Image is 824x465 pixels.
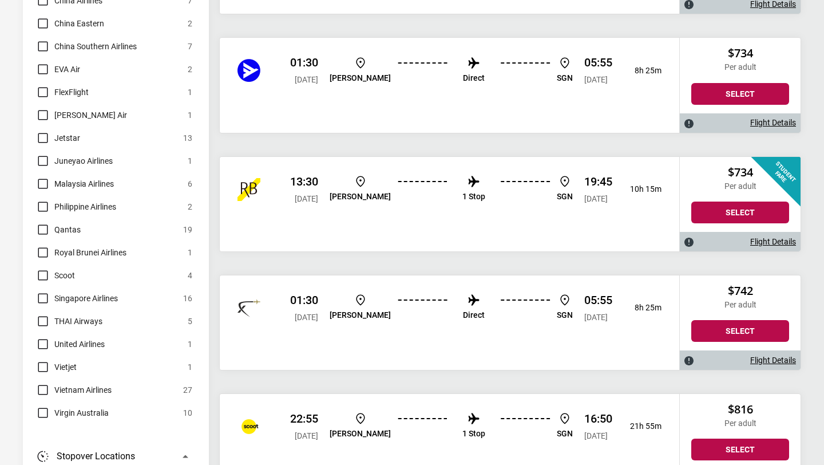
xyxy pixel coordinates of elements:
[330,73,391,83] p: [PERSON_NAME]
[557,429,573,439] p: SGN
[621,303,661,313] p: 8h 25m
[237,178,260,201] img: Royal Brunei Airlines
[36,40,137,53] label: China Southern Airlines
[680,350,801,369] div: Flight Details
[750,356,796,365] a: Flight Details
[290,175,318,188] p: 13:30
[330,310,391,320] p: [PERSON_NAME]
[691,62,789,72] p: Per adult
[36,17,104,30] label: China Eastern
[584,75,608,84] span: [DATE]
[188,108,192,122] span: 1
[54,17,104,30] span: China Eastern
[691,83,789,105] button: Select
[54,291,118,305] span: Singapore Airlines
[36,85,89,99] label: FlexFlight
[290,412,318,425] p: 22:55
[691,419,789,428] p: Per adult
[36,314,102,328] label: THAI Airways
[584,194,608,203] span: [DATE]
[188,246,192,259] span: 1
[584,313,608,322] span: [DATE]
[36,62,80,76] label: EVA Air
[295,313,318,322] span: [DATE]
[36,269,75,282] label: Scoot
[691,284,789,298] h2: $742
[188,337,192,351] span: 1
[237,415,260,438] img: Scoot
[183,383,192,397] span: 27
[36,337,105,351] label: United Airlines
[36,131,80,145] label: Jetstar
[220,157,679,251] div: Royal Brunei Airlines 13:30 [DATE] [PERSON_NAME] 1 Stop SGN 19:45 [DATE] 10h 15m
[188,85,192,99] span: 1
[183,406,192,420] span: 10
[621,421,661,431] p: 21h 55m
[462,192,485,202] p: 1 Stop
[188,269,192,282] span: 4
[36,108,127,122] label: Hahn Air
[557,73,573,83] p: SGN
[237,297,260,320] img: FlexFlight
[691,320,789,342] button: Select
[330,192,391,202] p: [PERSON_NAME]
[584,431,608,440] span: [DATE]
[36,291,118,305] label: Singapore Airlines
[295,431,318,440] span: [DATE]
[295,75,318,84] span: [DATE]
[557,192,573,202] p: SGN
[54,177,114,191] span: Malaysia Airlines
[54,269,75,282] span: Scoot
[183,131,192,145] span: 13
[36,154,113,168] label: Juneyao Airlines
[295,194,318,203] span: [DATE]
[462,429,485,439] p: 1 Stop
[54,200,116,214] span: Philippine Airlines
[188,17,192,30] span: 2
[584,175,612,188] p: 19:45
[220,38,679,132] div: Hahn Air 01:30 [DATE] [PERSON_NAME] Direct SGN 05:55 [DATE] 8h 25m
[54,383,112,397] span: Vietnam Airlines
[691,165,789,179] h2: $734
[36,360,77,374] label: Vietjet
[54,406,109,420] span: Virgin Australia
[290,293,318,307] p: 01:30
[621,184,661,194] p: 10h 15m
[691,46,789,60] h2: $734
[220,275,679,370] div: FlexFlight 01:30 [DATE] [PERSON_NAME] Direct SGN 05:55 [DATE] 8h 25m
[36,246,126,259] label: Royal Brunei Airlines
[54,360,77,374] span: Vietjet
[183,223,192,237] span: 19
[54,131,80,145] span: Jetstar
[750,118,796,128] a: Flight Details
[54,62,80,76] span: EVA Air
[463,73,485,83] p: Direct
[691,439,789,460] button: Select
[188,177,192,191] span: 6
[36,223,81,237] label: Qantas
[290,56,318,69] p: 01:30
[57,450,135,463] h3: Stopover Locations
[188,360,192,374] span: 1
[680,113,801,132] div: Flight Details
[691,300,789,310] p: Per adult
[36,383,112,397] label: Vietnam Airlines
[54,337,105,351] span: United Airlines
[188,154,192,168] span: 1
[36,200,116,214] label: Philippine Airlines
[36,177,114,191] label: Malaysia Airlines
[584,293,612,307] p: 05:55
[54,223,81,237] span: Qantas
[557,310,573,320] p: SGN
[584,56,612,69] p: 05:55
[237,59,260,82] img: Hahn Air
[188,314,192,328] span: 5
[621,66,661,76] p: 8h 25m
[463,310,485,320] p: Direct
[691,202,789,223] button: Select
[750,237,796,247] a: Flight Details
[54,85,89,99] span: FlexFlight
[36,406,109,420] label: Virgin Australia
[330,429,391,439] p: [PERSON_NAME]
[691,182,789,191] p: Per adult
